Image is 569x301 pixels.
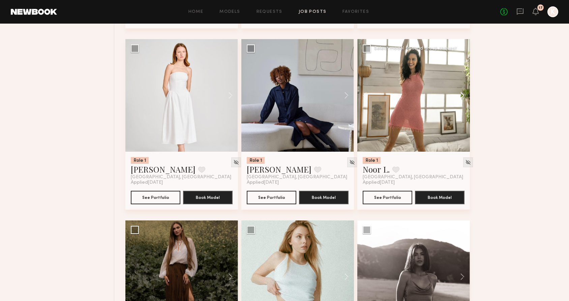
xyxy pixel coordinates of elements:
[219,10,240,14] a: Models
[131,164,196,175] a: [PERSON_NAME]
[363,175,463,180] span: [GEOGRAPHIC_DATA], [GEOGRAPHIC_DATA]
[342,10,369,14] a: Favorites
[131,191,180,204] button: See Portfolio
[247,175,347,180] span: [GEOGRAPHIC_DATA], [GEOGRAPHIC_DATA]
[257,10,282,14] a: Requests
[131,175,231,180] span: [GEOGRAPHIC_DATA], [GEOGRAPHIC_DATA]
[415,191,465,204] button: Book Model
[299,191,349,204] button: Book Model
[547,6,558,17] a: K
[363,180,465,185] div: Applied [DATE]
[374,46,457,51] div: Select model to send group request
[247,157,265,164] div: Role 1
[247,180,349,185] div: Applied [DATE]
[363,191,412,204] button: See Portfolio
[299,10,327,14] a: Job Posts
[247,164,311,175] a: [PERSON_NAME]
[415,194,465,200] a: Book Model
[363,164,390,175] a: Noor L.
[233,159,239,165] img: Unhide Model
[465,159,471,165] img: Unhide Model
[131,157,149,164] div: Role 1
[299,194,349,200] a: Book Model
[131,180,233,185] div: Applied [DATE]
[188,10,204,14] a: Home
[539,6,543,10] div: 17
[349,159,355,165] img: Unhide Model
[183,191,233,204] button: Book Model
[247,191,296,204] button: See Portfolio
[183,194,233,200] a: Book Model
[363,157,381,164] div: Role 1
